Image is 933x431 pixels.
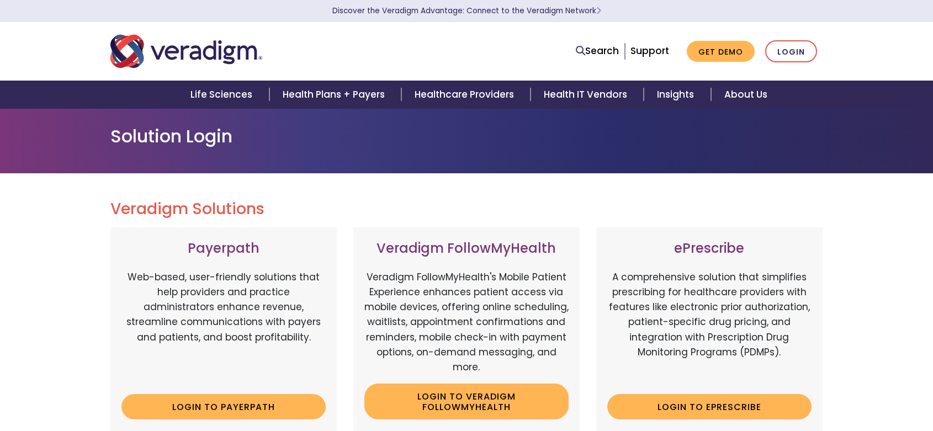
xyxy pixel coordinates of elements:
a: Support [630,44,669,57]
h3: Veradigm FollowMyHealth [364,241,569,257]
a: Healthcare Providers [401,81,531,109]
a: Login to Veradigm FollowMyHealth [364,384,569,419]
img: Veradigm logo [110,33,262,70]
h1: Solution Login [110,126,823,147]
a: Login to ePrescribe [607,394,812,419]
h3: ePrescribe [607,241,812,257]
a: Search [576,44,619,58]
h2: Veradigm Solutions [110,200,823,219]
a: Health IT Vendors [531,81,644,109]
p: A comprehensive solution that simplifies prescribing for healthcare providers with features like ... [607,270,812,386]
a: Insights [644,81,711,109]
a: Health Plans + Payers [269,81,401,109]
a: Login to Payerpath [121,394,326,419]
a: Login [765,40,817,63]
a: Discover the Veradigm Advantage: Connect to the Veradigm NetworkLearn More [332,6,601,16]
h3: Payerpath [121,241,326,257]
p: Veradigm FollowMyHealth's Mobile Patient Experience enhances patient access via mobile devices, o... [364,270,569,375]
a: About Us [711,81,781,109]
a: Life Sciences [177,81,269,109]
p: Web-based, user-friendly solutions that help providers and practice administrators enhance revenu... [121,270,326,386]
span: Learn More [596,6,601,16]
a: Get Demo [687,41,755,62]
